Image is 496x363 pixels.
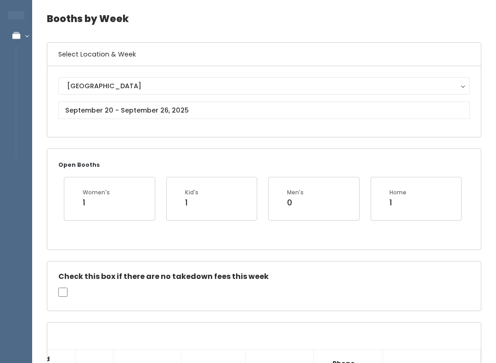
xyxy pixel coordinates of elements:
div: Home [389,188,406,197]
div: 1 [389,197,406,209]
div: Men's [287,188,304,197]
input: September 20 - September 26, 2025 [58,102,470,119]
div: Kid's [185,188,198,197]
div: 1 [185,197,198,209]
h5: Check this box if there are no takedown fees this week [58,272,470,281]
div: [GEOGRAPHIC_DATA] [67,81,461,91]
div: Women's [83,188,110,197]
h4: Booths by Week [47,6,481,31]
button: [GEOGRAPHIC_DATA] [58,77,470,95]
div: 0 [287,197,304,209]
div: 1 [83,197,110,209]
h6: Select Location & Week [47,43,481,66]
small: Open Booths [58,161,100,169]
